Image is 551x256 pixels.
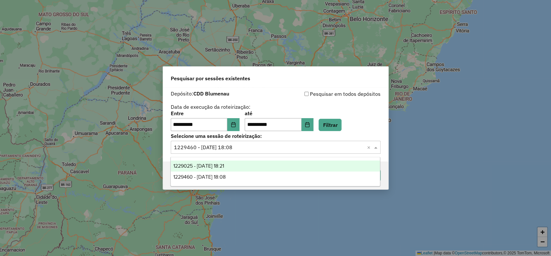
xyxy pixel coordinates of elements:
div: Pesquisar em todos depósitos [276,90,381,98]
button: Choose Date [301,118,314,131]
label: Depósito: [171,90,229,97]
label: até [245,109,313,117]
span: 1229025 - [DATE] 18:21 [173,163,224,169]
strong: CDD Blumenau [193,90,229,97]
span: 1229460 - [DATE] 18:08 [173,174,226,180]
span: Clear all [367,143,372,151]
span: Pesquisar por sessões existentes [171,74,250,82]
label: Data de execução da roteirização: [171,103,250,111]
ng-dropdown-panel: Options list [170,157,380,186]
button: Filtrar [319,119,342,131]
button: Choose Date [227,118,240,131]
label: Selecione uma sessão de roteirização: [171,132,381,140]
label: Entre [171,109,240,117]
